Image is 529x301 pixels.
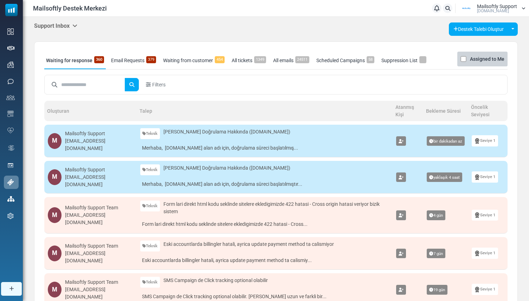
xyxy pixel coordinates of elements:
div: Mailsoftly Support Team [65,204,133,211]
a: Merhaba, [DOMAIN_NAME] alan adı için, doğrulama süreci başlatılmış... [140,143,389,153]
img: email-templates-icon.svg [7,111,14,117]
a: Merhaba, [DOMAIN_NAME] alan adı için, doğrulama süreci başlatılmıştır... [140,179,389,190]
span: 7 gün [427,249,445,259]
div: [EMAIL_ADDRESS][DOMAIN_NAME] [65,250,133,264]
a: Seviye 1 [472,248,498,259]
span: 4 gün [427,210,445,220]
span: [PERSON_NAME] Doğrulama Hakkında ([DOMAIN_NAME]) [163,164,290,172]
th: Oluşturan [44,101,137,121]
div: Mailsoftly Support Team [65,242,133,250]
span: 360 [94,56,104,63]
a: All tickets1349 [230,52,268,69]
label: Assigned to Me [470,55,504,63]
th: Talep [137,101,393,121]
a: Form lari direkt html kodu seklinde sitelere ekledigimizde 422 hatasi - Cross... [140,219,389,230]
span: 1349 [254,56,266,63]
a: Seviye 1 [472,171,498,182]
a: Seviye 1 [472,210,498,221]
img: support-icon-active.svg [7,179,14,185]
div: M [48,169,62,185]
div: M [48,282,62,297]
div: [EMAIL_ADDRESS][DOMAIN_NAME] [65,137,133,152]
span: 379 [146,56,156,63]
div: Mailsoftly Support [65,130,133,137]
a: All emails24511 [271,52,311,69]
a: Suppression List [380,52,428,69]
div: [EMAIL_ADDRESS][DOMAIN_NAME] [65,211,133,226]
th: Atanmış Kişi [393,101,423,121]
span: Mailsoftly Destek Merkezi [33,4,107,13]
div: Mailsoftly Support Team [65,279,133,286]
img: settings-icon.svg [7,213,14,219]
a: Teknik [140,201,160,211]
h5: Support Inbox [34,22,77,29]
a: User Logo Mailsoftly Support [DOMAIN_NAME] [458,3,525,14]
a: Email Requests379 [109,52,158,69]
div: M [48,133,62,149]
a: Destek Talebi Oluştur [449,22,508,36]
span: 24511 [295,56,309,63]
div: [EMAIL_ADDRESS][DOMAIN_NAME] [65,286,133,301]
span: 58 [367,56,374,63]
a: Teknik [140,128,160,139]
a: Teknik [140,241,160,251]
div: M [48,246,62,261]
img: sms-icon.png [7,78,14,85]
img: mailsoftly_icon_blue_white.svg [5,4,18,16]
span: Eski accountlarda billingler hatali, ayrica update payment method ta calismiyor [163,241,334,248]
span: 19 gün [427,285,447,295]
a: Seviye 1 [472,135,498,146]
a: Waiting for response360 [44,52,106,69]
img: dashboard-icon.svg [7,28,14,35]
a: Teknik [140,164,160,175]
a: Eski accountlarda billingler hatali, ayrica update payment method ta calismiy... [140,255,389,266]
img: domain-health-icon.svg [7,127,14,133]
div: Mailsoftly Support [65,166,133,174]
img: campaigns-icon.png [7,61,14,68]
img: landing_pages.svg [7,162,14,169]
a: Teknik [140,277,160,288]
img: contacts-icon.svg [6,95,15,100]
img: workflow.svg [7,144,15,152]
span: SMS Campaign de Click tracking optional olabilir [163,277,268,284]
th: Öncelik Seviyesi [468,101,508,121]
span: bir dakikadan az [427,136,465,146]
div: M [48,207,62,223]
a: Waiting from customer454 [161,52,226,69]
a: Seviye 1 [472,284,498,295]
span: Mailsoftly Support [477,4,517,9]
div: [EMAIL_ADDRESS][DOMAIN_NAME] [65,174,133,188]
span: yaklaşık 4 saat [427,172,462,182]
span: [DOMAIN_NAME] [477,9,509,13]
img: User Logo [458,3,475,14]
a: Scheduled Campaigns58 [315,52,376,69]
span: Filters [152,81,166,89]
span: [PERSON_NAME] Doğrulama Hakkında ([DOMAIN_NAME]) [163,128,290,136]
span: 454 [215,56,225,63]
span: Form lari direkt html kodu seklinde sitelere ekledigimizde 422 hatasi - Cross origin hatasi veriy... [163,201,389,215]
th: Bekleme Süresi [423,101,468,121]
